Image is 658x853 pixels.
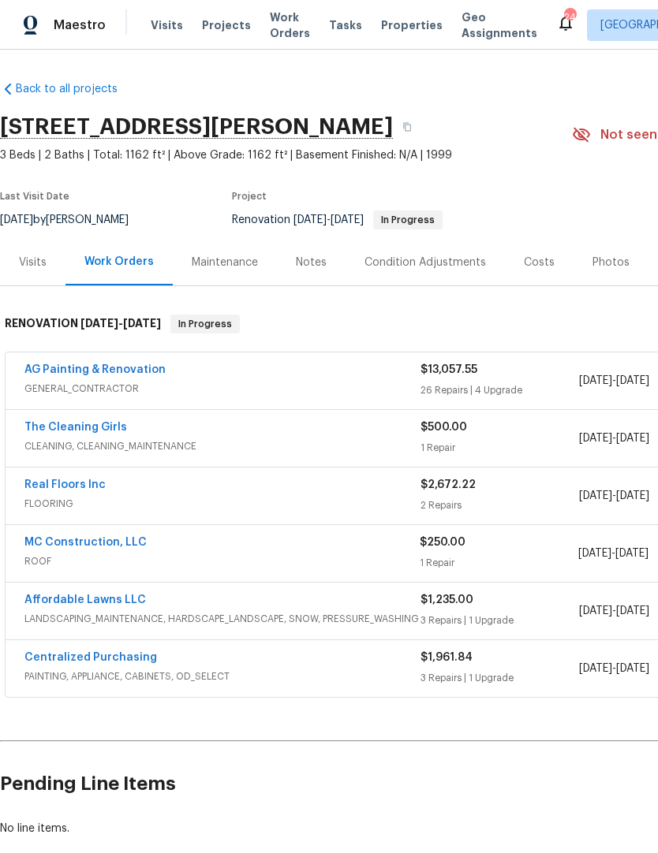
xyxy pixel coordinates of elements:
[616,663,649,674] span: [DATE]
[421,479,476,490] span: $2,672.22
[579,488,649,504] span: -
[24,422,127,433] a: The Cleaning Girls
[524,255,555,270] div: Costs
[24,611,421,627] span: LANDSCAPING_MAINTENANCE, HARDSCAPE_LANDSCAPE, SNOW, PRESSURE_WASHING
[593,255,630,270] div: Photos
[365,255,486,270] div: Condition Adjustments
[579,433,612,444] span: [DATE]
[24,669,421,684] span: PAINTING, APPLIANCE, CABINETS, OD_SELECT
[293,214,327,225] span: [DATE]
[579,375,612,386] span: [DATE]
[151,17,183,33] span: Visits
[420,555,578,571] div: 1 Repair
[232,214,443,225] span: Renovation
[24,594,146,605] a: Affordable Lawns LLC
[24,381,421,397] span: GENERAL_CONTRACTOR
[24,537,147,548] a: MC Construction, LLC
[578,548,611,559] span: [DATE]
[578,546,649,561] span: -
[84,254,154,270] div: Work Orders
[54,17,106,33] span: Maestro
[80,318,161,329] span: -
[192,255,258,270] div: Maintenance
[421,652,473,663] span: $1,961.84
[616,433,649,444] span: [DATE]
[24,553,420,569] span: ROOF
[420,537,465,548] span: $250.00
[615,548,649,559] span: [DATE]
[24,652,157,663] a: Centralized Purchasing
[24,496,421,512] span: FLOORING
[123,318,161,329] span: [DATE]
[331,214,364,225] span: [DATE]
[5,315,161,333] h6: RENOVATION
[296,255,327,270] div: Notes
[375,215,441,225] span: In Progress
[202,17,251,33] span: Projects
[24,364,166,375] a: AG Painting & Renovation
[579,603,649,619] span: -
[462,9,537,41] span: Geo Assignments
[24,479,106,490] a: Real Floors Inc
[381,17,443,33] span: Properties
[172,316,238,332] span: In Progress
[616,605,649,616] span: [DATE]
[579,605,612,616] span: [DATE]
[616,490,649,501] span: [DATE]
[329,20,362,31] span: Tasks
[421,613,579,628] div: 3 Repairs | 1 Upgrade
[421,382,579,398] div: 26 Repairs | 4 Upgrade
[579,490,612,501] span: [DATE]
[579,373,649,389] span: -
[579,430,649,446] span: -
[19,255,47,270] div: Visits
[293,214,364,225] span: -
[421,670,579,686] div: 3 Repairs | 1 Upgrade
[421,497,579,513] div: 2 Repairs
[564,9,575,25] div: 24
[421,594,473,605] span: $1,235.00
[24,438,421,454] span: CLEANING, CLEANING_MAINTENANCE
[393,113,421,141] button: Copy Address
[270,9,310,41] span: Work Orders
[579,663,612,674] span: [DATE]
[421,422,467,433] span: $500.00
[232,192,267,201] span: Project
[421,364,477,375] span: $13,057.55
[579,661,649,676] span: -
[616,375,649,386] span: [DATE]
[421,440,579,456] div: 1 Repair
[80,318,118,329] span: [DATE]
